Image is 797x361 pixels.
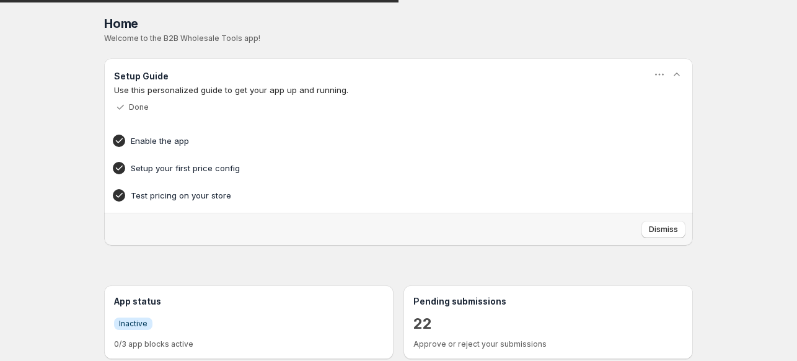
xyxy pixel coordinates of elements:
[131,189,628,202] h4: Test pricing on your store
[114,84,683,96] p: Use this personalized guide to get your app up and running.
[114,295,384,308] h3: App status
[114,70,169,82] h3: Setup Guide
[413,339,683,349] p: Approve or reject your submissions
[131,162,628,174] h4: Setup your first price config
[119,319,148,329] span: Inactive
[114,339,384,349] p: 0/3 app blocks active
[131,135,628,147] h4: Enable the app
[413,295,683,308] h3: Pending submissions
[129,102,149,112] p: Done
[114,317,152,330] a: InfoInactive
[649,225,678,234] span: Dismiss
[413,314,432,334] a: 22
[104,16,138,31] span: Home
[641,221,685,238] button: Dismiss
[104,33,693,43] p: Welcome to the B2B Wholesale Tools app!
